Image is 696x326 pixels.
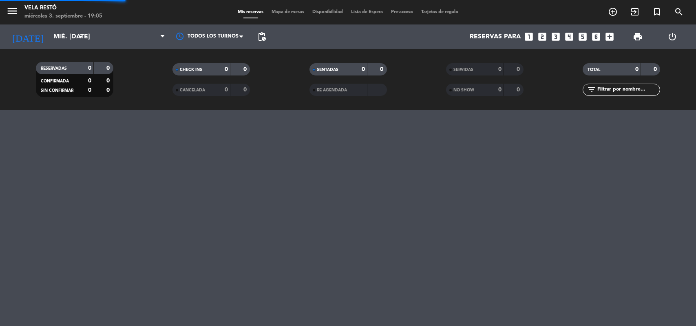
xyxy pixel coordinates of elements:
[652,7,662,17] i: turned_in_not
[587,85,597,95] i: filter_list
[633,32,643,42] span: print
[234,10,267,14] span: Mis reservas
[6,5,18,20] button: menu
[106,78,111,84] strong: 0
[604,31,615,42] i: add_box
[635,67,639,72] strong: 0
[591,31,601,42] i: looks_6
[225,87,228,93] strong: 0
[577,31,588,42] i: looks_5
[76,32,86,42] i: arrow_drop_down
[257,32,267,42] span: pending_actions
[6,28,49,46] i: [DATE]
[588,68,600,72] span: TOTAL
[317,88,347,92] span: RE AGENDADA
[106,65,111,71] strong: 0
[243,87,248,93] strong: 0
[387,10,417,14] span: Pre-acceso
[362,67,365,72] strong: 0
[517,87,521,93] strong: 0
[597,85,660,94] input: Filtrar por nombre...
[317,68,338,72] span: SENTADAS
[667,32,677,42] i: power_settings_new
[41,67,67,71] span: RESERVADAS
[453,68,473,72] span: SERVIDAS
[308,10,347,14] span: Disponibilidad
[380,67,385,72] strong: 0
[417,10,462,14] span: Tarjetas de regalo
[6,5,18,17] i: menu
[550,31,561,42] i: looks_3
[88,87,91,93] strong: 0
[630,7,640,17] i: exit_to_app
[674,7,684,17] i: search
[453,88,474,92] span: NO SHOW
[564,31,574,42] i: looks_4
[655,24,690,49] div: LOG OUT
[24,4,102,12] div: Vela Restó
[225,67,228,72] strong: 0
[524,31,534,42] i: looks_one
[88,78,91,84] strong: 0
[654,67,658,72] strong: 0
[41,79,69,83] span: CONFIRMADA
[243,67,248,72] strong: 0
[537,31,548,42] i: looks_two
[180,68,202,72] span: CHECK INS
[41,89,73,93] span: SIN CONFIRMAR
[106,87,111,93] strong: 0
[517,67,521,72] strong: 0
[347,10,387,14] span: Lista de Espera
[608,7,618,17] i: add_circle_outline
[24,12,102,20] div: miércoles 3. septiembre - 19:05
[470,33,521,41] span: Reservas para
[88,65,91,71] strong: 0
[180,88,205,92] span: CANCELADA
[498,87,502,93] strong: 0
[498,67,502,72] strong: 0
[267,10,308,14] span: Mapa de mesas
